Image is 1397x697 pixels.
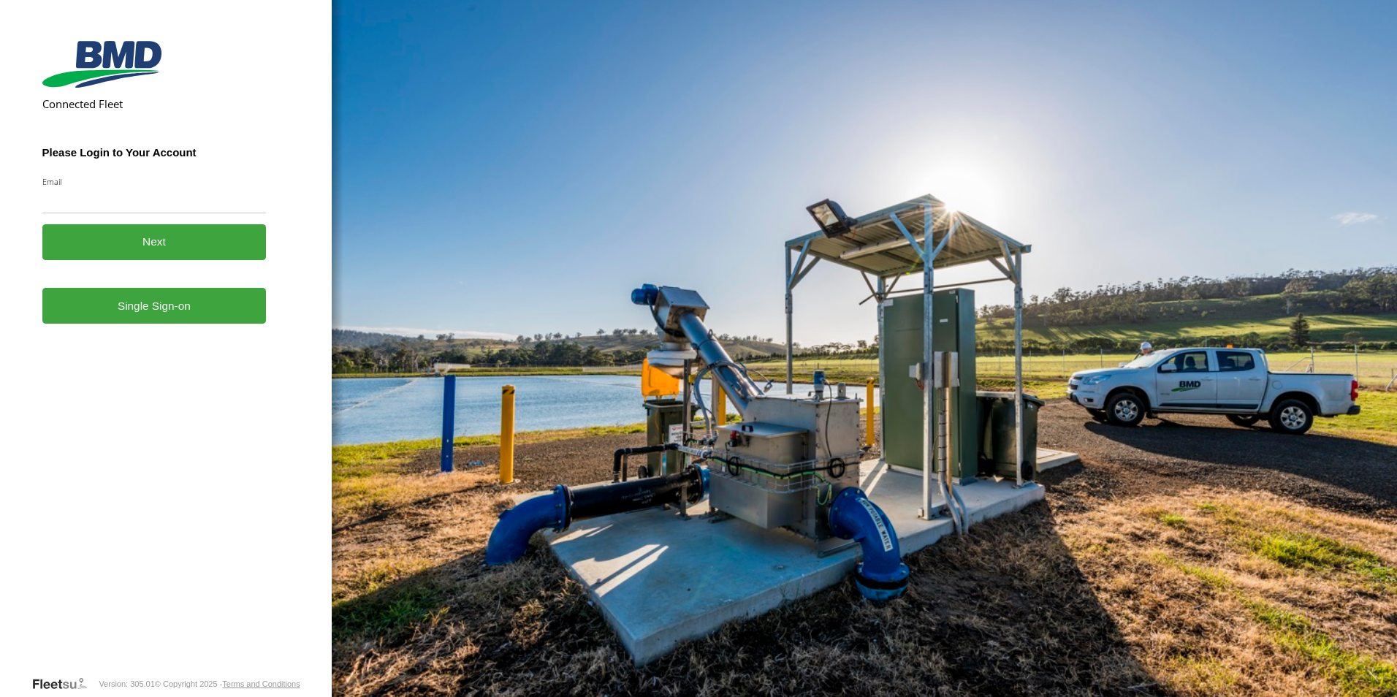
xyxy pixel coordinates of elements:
h3: Please Login to Your Account [42,146,267,159]
img: BMD [42,41,161,88]
div: Version: 305.01 [99,679,154,688]
h2: Connected Fleet [42,96,267,111]
a: Terms and Conditions [222,679,300,688]
a: Single Sign-on [42,288,267,324]
button: Next [42,224,267,260]
a: Visit our Website [31,677,99,691]
label: Email [42,176,267,187]
div: © Copyright 2025 - [155,679,300,688]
